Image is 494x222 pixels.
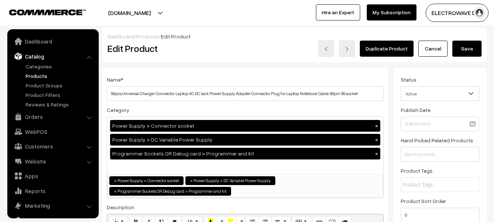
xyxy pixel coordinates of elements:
h2: Edit Product [108,43,257,54]
label: Description [107,203,134,211]
a: Products [24,72,96,80]
label: Name [107,76,123,83]
button: [DOMAIN_NAME] [83,4,176,22]
a: My Subscription [367,4,416,20]
input: Publish Date [401,117,479,131]
a: Product Filters [24,91,96,99]
label: Publish Date [401,106,430,114]
button: Save [452,41,482,57]
div: Programmer Sockets OR Debug card > Programmer and Kit [110,148,380,159]
input: Name [107,86,384,101]
a: Customers [9,140,96,153]
li: Programmer Sockets OR Debug card > Programmer and Kit [109,187,231,196]
a: Marketing [9,199,96,212]
a: Dashboard [108,33,134,39]
img: left-arrow.png [324,47,328,51]
span: Edit Product [161,33,191,39]
button: × [373,123,380,129]
a: Cancel [418,41,448,57]
a: Hire an Expert [316,4,360,20]
label: Hand Picked Related Products [401,136,473,144]
input: Search products [401,147,479,162]
img: user [474,7,485,18]
a: Duplicate Product [360,41,414,57]
a: Categories [24,63,96,70]
label: Product Tags [401,167,433,174]
label: Product Sort Order [401,197,446,205]
label: Status [401,76,416,83]
a: COMMMERCE [9,7,73,16]
a: Product Groups [24,82,96,89]
div: Power Supply > DC Variable Power Supply [110,134,380,146]
a: Website [9,155,96,168]
a: Reports [9,184,96,197]
a: Products [136,33,159,39]
li: Power Supply > Connector socket [109,176,184,185]
a: Reviews & Ratings [24,101,96,108]
div: Power Supply > Connector socket [110,120,380,132]
span: Active [401,86,479,101]
span: × [190,177,193,184]
span: Active [401,87,479,100]
a: Dashboard [9,35,96,48]
div: / / [108,33,482,40]
span: × [114,188,117,195]
a: Catalog [9,50,96,63]
a: Apps [9,169,96,183]
input: Product Tags [403,181,467,189]
button: ELECTROWAVE DE… [426,4,489,22]
img: COMMMERCE [9,10,86,15]
span: × [114,177,117,184]
img: right-arrow.png [345,47,349,51]
li: Power Supply > DC Variable Power Supply [185,176,275,185]
button: × [373,150,380,157]
a: Orders [9,110,96,123]
a: WebPOS [9,125,96,138]
button: × [373,136,380,143]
